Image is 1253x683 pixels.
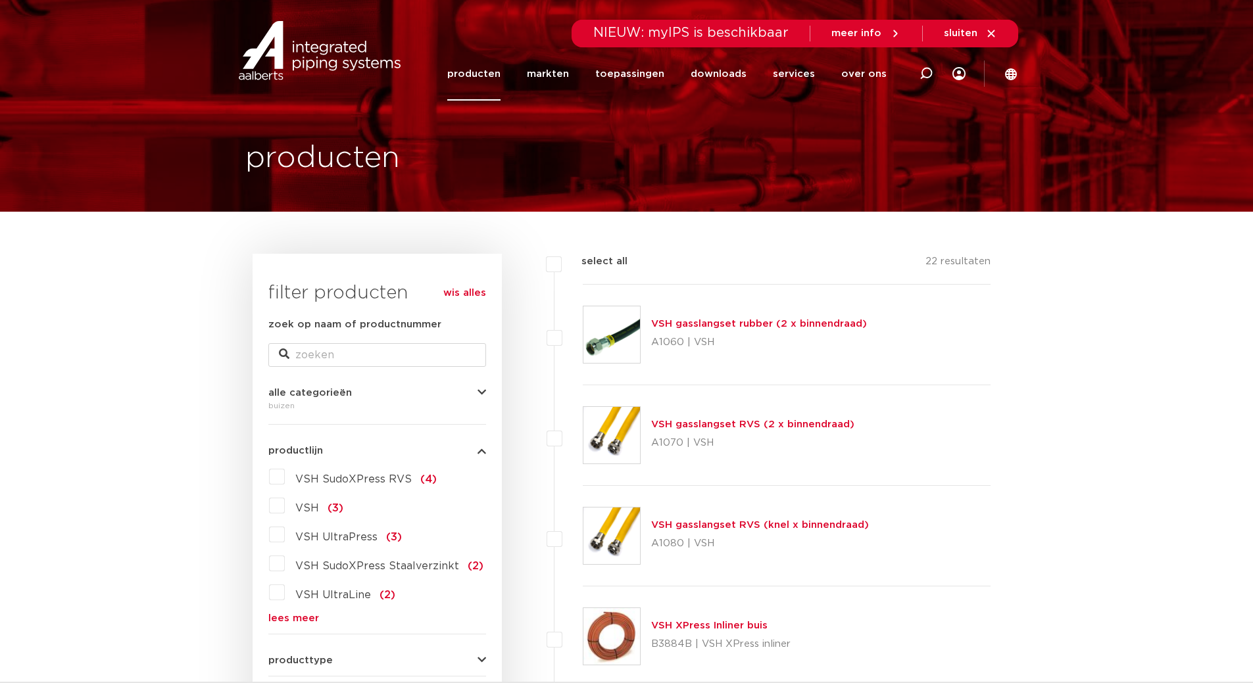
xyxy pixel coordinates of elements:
span: VSH SudoXPress RVS [295,474,412,484]
img: Thumbnail for VSH XPress Inliner buis [583,608,640,665]
a: VSH XPress Inliner buis [651,621,768,630]
p: A1080 | VSH [651,533,869,554]
a: downloads [691,47,747,101]
a: producten [447,47,501,101]
span: (3) [328,503,343,513]
a: VSH gasslangset RVS (2 x binnendraad) [651,419,854,429]
h3: filter producten [268,280,486,306]
span: VSH SudoXPress Staalverzinkt [295,561,459,571]
span: (2) [468,561,483,571]
a: meer info [831,28,901,39]
a: lees meer [268,613,486,623]
a: toepassingen [595,47,664,101]
img: Thumbnail for VSH gasslangset rubber (2 x binnendraad) [583,306,640,363]
a: VSH gasslangset rubber (2 x binnendraad) [651,319,867,329]
p: A1070 | VSH [651,433,854,454]
span: sluiten [944,28,977,38]
a: services [773,47,815,101]
button: productlijn [268,446,486,456]
span: producttype [268,655,333,665]
p: A1060 | VSH [651,332,867,353]
img: Thumbnail for VSH gasslangset RVS (2 x binnendraad) [583,407,640,463]
span: VSH [295,503,319,513]
div: my IPS [952,47,966,101]
label: select all [562,254,627,270]
span: VSH UltraPress [295,532,378,542]
h1: producten [245,137,400,179]
span: (4) [420,474,437,484]
span: (3) [386,532,402,542]
p: 22 resultaten [925,254,991,274]
nav: Menu [447,47,887,101]
span: (2) [380,590,395,600]
span: NIEUW: myIPS is beschikbaar [593,26,789,39]
img: Thumbnail for VSH gasslangset RVS (knel x binnendraad) [583,507,640,564]
span: VSH UltraLine [295,590,371,600]
a: over ons [841,47,887,101]
span: productlijn [268,446,323,456]
span: meer info [831,28,881,38]
a: sluiten [944,28,997,39]
input: zoeken [268,343,486,367]
label: zoek op naam of productnummer [268,317,441,333]
a: markten [527,47,569,101]
div: buizen [268,398,486,413]
button: producttype [268,655,486,665]
button: alle categorieën [268,388,486,398]
a: VSH gasslangset RVS (knel x binnendraad) [651,520,869,530]
a: wis alles [443,285,486,301]
p: B3884B | VSH XPress inliner [651,634,791,655]
span: alle categorieën [268,388,352,398]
